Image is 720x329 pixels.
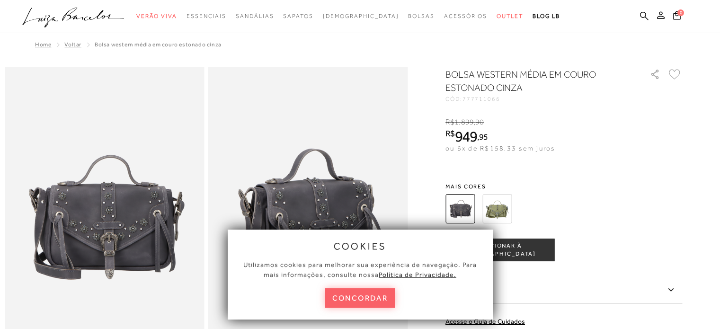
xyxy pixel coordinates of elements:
span: 949 [455,128,477,145]
span: 95 [479,132,488,142]
span: Essenciais [187,13,226,19]
span: 0 [677,9,684,16]
a: Política de Privacidade. [379,271,456,278]
a: noSubCategoriesText [187,8,226,25]
span: Sandálias [236,13,274,19]
a: Voltar [64,41,81,48]
a: Home [35,41,51,48]
a: noSubCategoriesText [283,8,313,25]
span: [DEMOGRAPHIC_DATA] [323,13,399,19]
i: R$ [445,118,454,126]
span: Acessórios [444,13,487,19]
span: Mais cores [445,184,682,189]
img: BOLSA WESTERN MÉDIA EM COURO VERDE OLIVA [482,194,512,223]
button: concordar [325,288,395,308]
span: BLOG LB [533,13,560,19]
span: Verão Viva [136,13,177,19]
a: BLOG LB [533,8,560,25]
h1: BOLSA WESTERN MÉDIA EM COURO ESTONADO CINZA [445,68,623,94]
img: BOLSA WESTERN MÉDIA EM COURO ESTONADO CINZA [445,194,475,223]
span: BOLSA WESTERN MÉDIA EM COURO ESTONADO CINZA [95,41,222,48]
span: Outlet [497,13,523,19]
span: ou 6x de R$158,33 sem juros [445,144,555,152]
a: noSubCategoriesText [497,8,523,25]
div: CÓD: [445,96,635,102]
span: 777711066 [462,96,500,102]
button: 0 [670,10,684,23]
a: noSubCategoriesText [444,8,487,25]
span: cookies [334,241,387,251]
a: noSubCategoriesText [408,8,435,25]
span: 1.899 [454,118,474,126]
span: 90 [475,118,484,126]
i: , [477,133,488,141]
a: noSubCategoriesText [323,8,399,25]
label: Descrição [445,276,682,304]
i: , [474,118,484,126]
span: Utilizamos cookies para melhorar sua experiência de navegação. Para mais informações, consulte nossa [243,261,477,278]
i: R$ [445,129,455,138]
span: Bolsas [408,13,435,19]
a: noSubCategoriesText [136,8,177,25]
span: Sapatos [283,13,313,19]
a: noSubCategoriesText [236,8,274,25]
